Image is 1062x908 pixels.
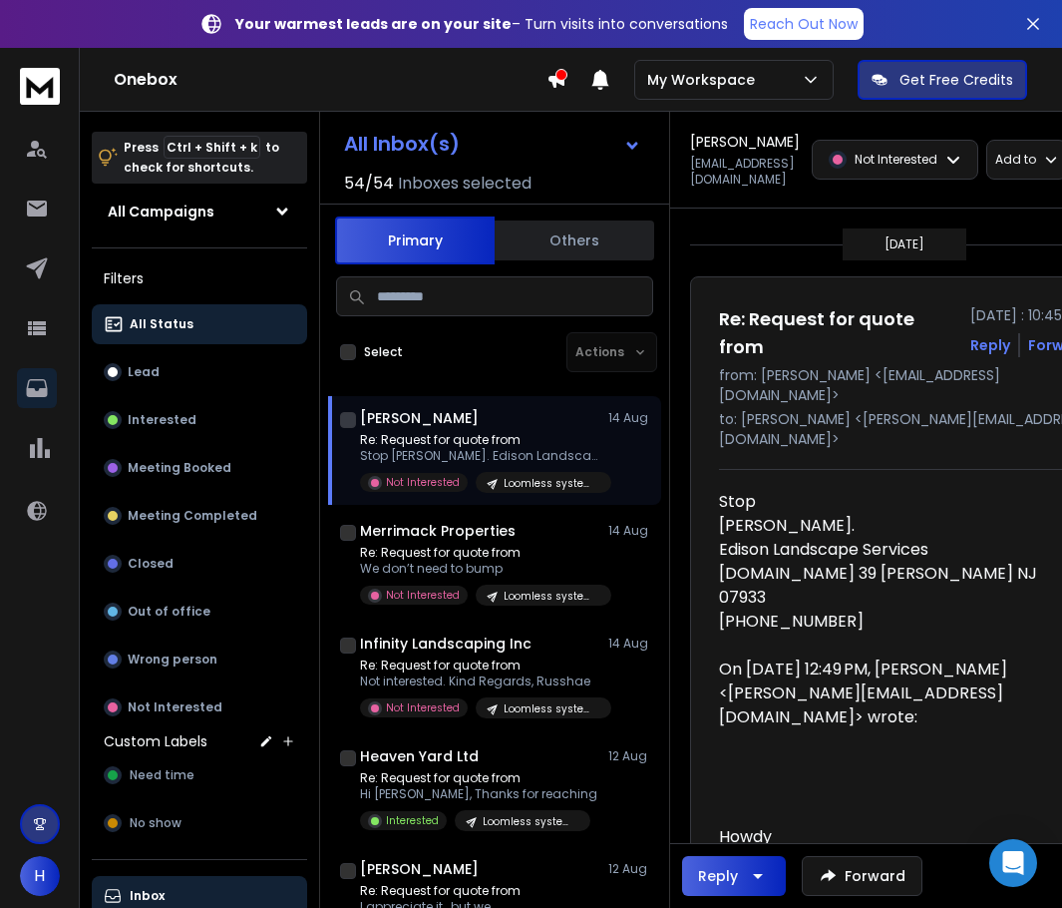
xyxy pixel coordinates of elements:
p: Wrong person [128,652,217,668]
button: All Campaigns [92,192,307,231]
h1: [PERSON_NAME] [690,132,800,152]
p: Press to check for shortcuts. [124,138,279,178]
button: Need time [92,755,307,795]
p: Not interested. Kind Regards, Russhae [360,674,599,689]
h1: All Inbox(s) [344,134,460,154]
p: 14 Aug [608,523,653,539]
p: 12 Aug [608,748,653,764]
p: Re: Request for quote from [360,432,599,448]
button: Reply [970,335,1010,355]
p: 12 Aug [608,861,653,877]
p: Add to [995,152,1036,168]
p: Not Interested [386,588,460,603]
p: We don’t need to bump [360,561,599,577]
p: Reach Out Now [750,14,858,34]
button: Reply [682,856,786,896]
p: Re: Request for quote from [360,770,597,786]
button: Others [495,219,654,262]
p: Not Interested [855,152,937,168]
a: Reach Out Now [744,8,864,40]
p: Meeting Completed [128,508,257,524]
button: Wrong person [92,640,307,680]
button: Get Free Credits [858,60,1027,100]
span: 54 / 54 [344,172,394,196]
h1: Merrimack Properties [360,521,516,541]
p: Re: Request for quote from [360,883,599,899]
h1: Infinity Landscaping Inc [360,634,531,654]
button: All Inbox(s) [328,124,657,164]
h1: [PERSON_NAME] [360,408,479,428]
button: H [20,856,60,896]
h3: Inboxes selected [398,172,531,196]
p: Re: Request for quote from [360,658,599,674]
button: Interested [92,400,307,440]
div: Open Intercom Messenger [989,839,1037,887]
p: [EMAIL_ADDRESS][DOMAIN_NAME] [690,156,800,188]
div: Reply [698,866,738,886]
img: logo [20,68,60,105]
p: – Turn visits into conversations [235,14,728,34]
button: No show [92,803,307,843]
button: Primary [335,217,495,264]
p: Out of office [128,604,210,620]
p: Not Interested [386,700,460,715]
span: Need time [130,767,194,783]
button: Not Interested [92,687,307,727]
button: Lead [92,352,307,392]
button: Meeting Completed [92,496,307,536]
p: Lead [128,364,160,380]
p: Not Interested [386,475,460,490]
p: Interested [128,412,196,428]
h1: [PERSON_NAME] [360,859,479,879]
p: Re: Request for quote from [360,545,599,561]
p: Loomless system V1.4 [504,589,599,604]
h1: All Campaigns [108,202,214,222]
strong: Your warmest leads are on your site [235,14,512,34]
h3: Custom Labels [104,731,207,751]
p: Loomless system V1.4 [504,701,599,716]
p: Closed [128,556,174,572]
p: Not Interested [128,699,222,715]
h1: Onebox [114,68,546,92]
p: Meeting Booked [128,460,231,476]
button: Meeting Booked [92,448,307,488]
label: Select [364,344,403,360]
p: Interested [386,813,439,828]
p: 14 Aug [608,410,653,426]
button: Forward [802,856,922,896]
h3: Filters [92,264,307,292]
p: My Workspace [647,70,763,90]
span: Ctrl + Shift + k [164,136,260,159]
p: Loomless system V1.4 [483,814,578,829]
span: No show [130,815,181,831]
button: All Status [92,304,307,344]
p: [DATE] [885,236,924,252]
h1: Heaven Yard Ltd [360,746,479,766]
p: Loomless system V1.4 [504,476,599,491]
p: Stop [PERSON_NAME]. Edison Landscape [360,448,599,464]
button: Out of office [92,592,307,632]
p: All Status [130,316,193,332]
p: 14 Aug [608,636,653,652]
p: Hi [PERSON_NAME], Thanks for reaching [360,786,597,802]
h1: Re: Request for quote from [719,305,958,361]
button: Closed [92,544,307,584]
p: Get Free Credits [899,70,1013,90]
p: Inbox [130,888,165,904]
